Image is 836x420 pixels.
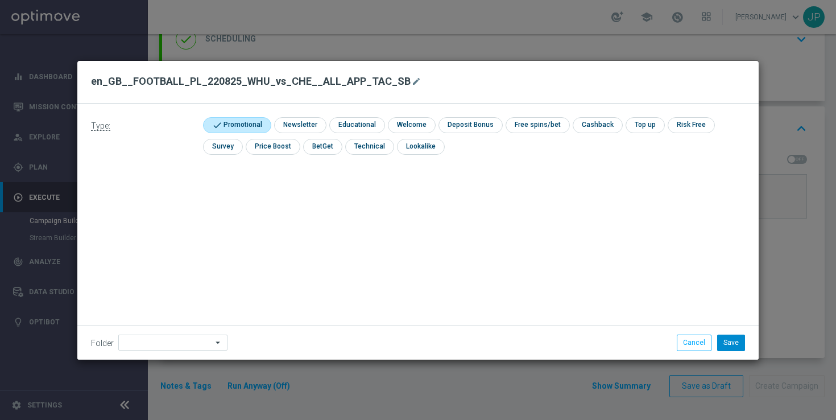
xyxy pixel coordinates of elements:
button: Save [717,335,745,351]
span: Type: [91,121,110,131]
label: Folder [91,339,114,348]
h2: en_GB__FOOTBALL_PL_220825_WHU_vs_CHE__ALL_APP_TAC_SB [91,75,411,88]
button: Cancel [677,335,711,351]
i: arrow_drop_down [213,335,224,350]
i: mode_edit [412,77,421,86]
button: mode_edit [411,75,425,88]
